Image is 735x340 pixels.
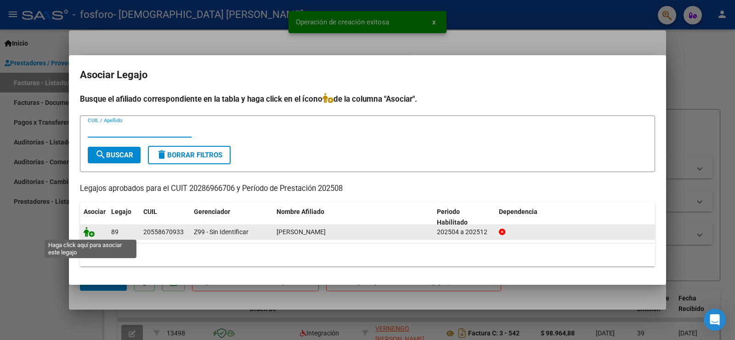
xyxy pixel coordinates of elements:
[111,208,131,215] span: Legajo
[95,149,106,160] mat-icon: search
[84,208,106,215] span: Asociar
[148,146,231,164] button: Borrar Filtros
[80,183,655,195] p: Legajos aprobados para el CUIT 20286966706 y Período de Prestación 202508
[95,151,133,159] span: Buscar
[495,202,656,232] datatable-header-cell: Dependencia
[277,228,326,236] span: SERVIN CARDOZO LUCA GIOVANNI
[704,309,726,331] div: Open Intercom Messenger
[194,208,230,215] span: Gerenciador
[140,202,190,232] datatable-header-cell: CUIL
[194,228,249,236] span: Z99 - Sin Identificar
[433,202,495,232] datatable-header-cell: Periodo Habilitado
[437,208,468,226] span: Periodo Habilitado
[111,228,119,236] span: 89
[80,243,655,266] div: 1 registros
[107,202,140,232] datatable-header-cell: Legajo
[80,93,655,105] h4: Busque el afiliado correspondiente en la tabla y haga click en el ícono de la columna "Asociar".
[80,66,655,84] h2: Asociar Legajo
[499,208,537,215] span: Dependencia
[190,202,273,232] datatable-header-cell: Gerenciador
[80,202,107,232] datatable-header-cell: Asociar
[156,151,222,159] span: Borrar Filtros
[143,227,184,237] div: 20558670933
[437,227,492,237] div: 202504 a 202512
[273,202,433,232] datatable-header-cell: Nombre Afiliado
[156,149,167,160] mat-icon: delete
[143,208,157,215] span: CUIL
[88,147,141,163] button: Buscar
[277,208,324,215] span: Nombre Afiliado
